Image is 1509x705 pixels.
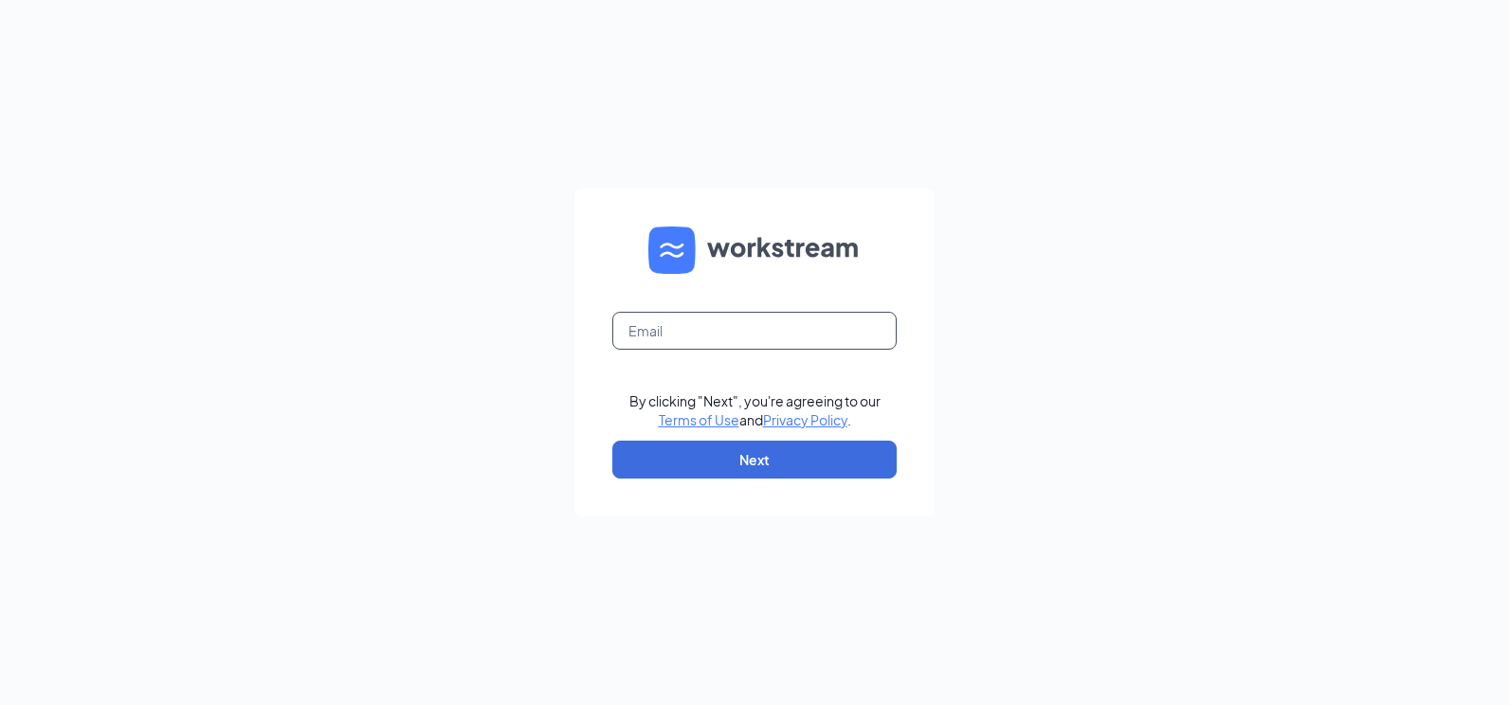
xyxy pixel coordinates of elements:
div: By clicking "Next", you're agreeing to our and . [629,391,881,429]
img: WS logo and Workstream text [648,226,861,274]
input: Email [612,312,897,350]
button: Next [612,441,897,479]
a: Privacy Policy [763,411,847,428]
a: Terms of Use [659,411,739,428]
